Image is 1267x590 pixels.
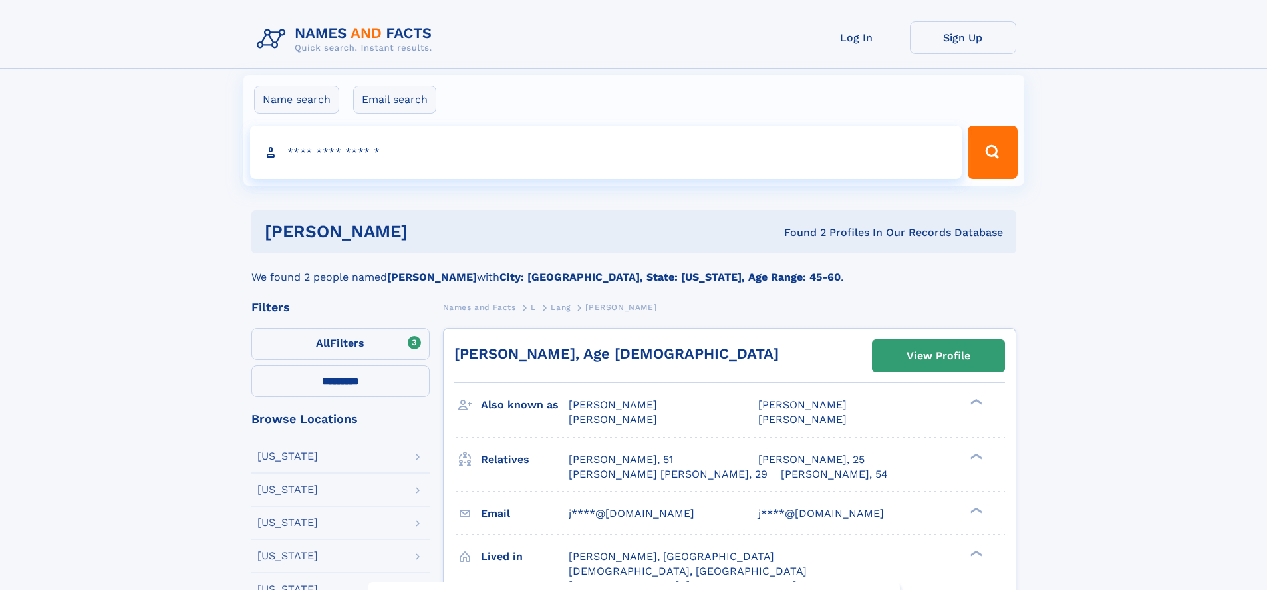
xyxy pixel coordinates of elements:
[499,271,841,283] b: City: [GEOGRAPHIC_DATA], State: [US_STATE], Age Range: 45-60
[454,345,779,362] a: [PERSON_NAME], Age [DEMOGRAPHIC_DATA]
[387,271,477,283] b: [PERSON_NAME]
[967,398,983,406] div: ❯
[569,452,673,467] a: [PERSON_NAME], 51
[967,506,983,514] div: ❯
[967,452,983,460] div: ❯
[481,545,569,568] h3: Lived in
[531,299,536,315] a: L
[265,223,596,240] h1: [PERSON_NAME]
[443,299,516,315] a: Names and Facts
[551,299,570,315] a: Lang
[968,126,1017,179] button: Search Button
[353,86,436,114] label: Email search
[251,21,443,57] img: Logo Names and Facts
[758,398,847,411] span: [PERSON_NAME]
[569,398,657,411] span: [PERSON_NAME]
[551,303,570,312] span: Lang
[251,328,430,360] label: Filters
[873,340,1004,372] a: View Profile
[257,484,318,495] div: [US_STATE]
[251,253,1016,285] div: We found 2 people named with .
[781,467,888,482] a: [PERSON_NAME], 54
[531,303,536,312] span: L
[907,341,970,371] div: View Profile
[585,303,656,312] span: [PERSON_NAME]
[569,413,657,426] span: [PERSON_NAME]
[569,550,774,563] span: [PERSON_NAME], [GEOGRAPHIC_DATA]
[596,225,1003,240] div: Found 2 Profiles In Our Records Database
[481,502,569,525] h3: Email
[257,451,318,462] div: [US_STATE]
[758,413,847,426] span: [PERSON_NAME]
[257,551,318,561] div: [US_STATE]
[910,21,1016,54] a: Sign Up
[257,517,318,528] div: [US_STATE]
[254,86,339,114] label: Name search
[481,394,569,416] h3: Also known as
[316,337,330,349] span: All
[803,21,910,54] a: Log In
[967,549,983,557] div: ❯
[481,448,569,471] h3: Relatives
[251,301,430,313] div: Filters
[569,565,807,577] span: [DEMOGRAPHIC_DATA], [GEOGRAPHIC_DATA]
[250,126,962,179] input: search input
[758,452,865,467] a: [PERSON_NAME], 25
[251,413,430,425] div: Browse Locations
[569,467,768,482] a: [PERSON_NAME] [PERSON_NAME], 29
